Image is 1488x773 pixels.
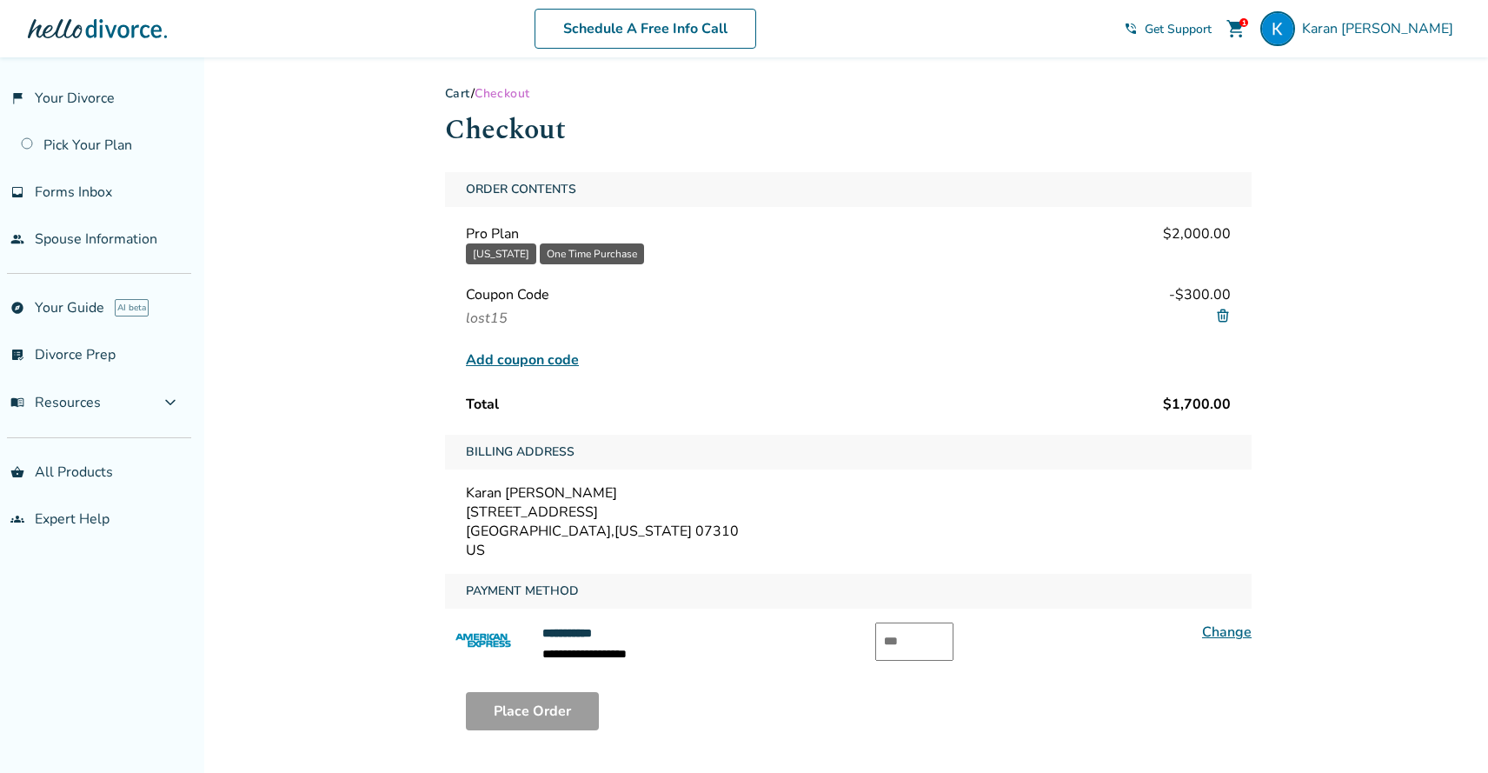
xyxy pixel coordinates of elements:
[1124,22,1138,36] span: phone_in_talk
[466,224,519,243] span: Pro Plan
[459,172,583,207] span: Order Contents
[160,392,181,413] span: expand_more
[466,243,536,264] button: [US_STATE]
[459,435,581,470] span: Billing Address
[10,232,24,246] span: people
[35,183,112,202] span: Forms Inbox
[1163,224,1231,243] span: $2,000.00
[445,109,1252,151] h1: Checkout
[115,299,149,317] span: AI beta
[1215,308,1231,323] img: Remove code
[466,285,549,304] span: Coupon Code
[1239,18,1248,27] div: 1
[466,350,579,370] span: Add coupon code
[10,301,24,315] span: explore
[1302,19,1460,38] span: Karan [PERSON_NAME]
[1401,690,1488,773] iframe: Chat Widget
[10,91,24,105] span: flag_2
[10,512,24,526] span: groups
[1202,623,1252,642] a: Change
[1145,21,1212,37] span: Get Support
[1169,285,1231,304] span: - $300.00
[466,522,1231,541] div: [GEOGRAPHIC_DATA] , [US_STATE] 07310
[535,9,756,49] a: Schedule A Free Info Call
[475,85,529,102] span: Checkout
[1226,18,1246,39] span: shopping_cart
[445,85,1252,102] div: /
[466,541,1231,560] div: US
[10,396,24,410] span: menu_book
[10,465,24,479] span: shopping_basket
[466,692,599,730] button: Place Order
[540,243,644,264] button: One Time Purchase
[445,623,521,659] img: AMEX
[466,483,1231,503] div: Karan [PERSON_NAME]
[459,574,586,609] span: Payment Method
[10,393,101,412] span: Resources
[466,308,508,329] span: lost15
[1163,395,1231,414] span: $1,700.00
[1260,11,1295,46] img: Karan Bathla
[10,348,24,362] span: list_alt_check
[466,395,499,414] span: Total
[466,503,1231,522] div: [STREET_ADDRESS]
[445,85,471,102] a: Cart
[1124,21,1212,37] a: phone_in_talkGet Support
[10,185,24,199] span: inbox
